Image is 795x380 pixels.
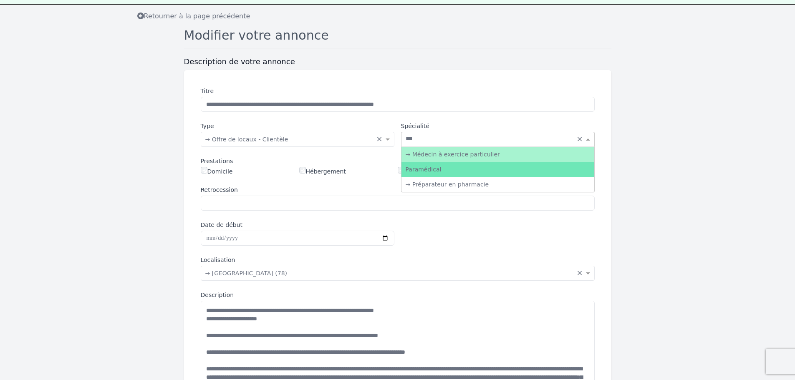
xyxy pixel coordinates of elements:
[184,57,611,67] h3: Description de votre annonce
[201,167,207,174] input: Domicile
[401,146,595,192] ng-dropdown-panel: Options list
[376,135,384,143] span: Clear all
[137,12,250,20] span: Retourner à la page précédente
[201,157,595,165] div: Prestations
[401,177,594,192] div: → Préparateur en pharmacie
[201,256,595,264] label: Localisation
[201,186,595,194] label: Retrocession
[201,167,233,176] label: Domicile
[201,221,394,229] label: Date de début
[401,147,594,162] div: → Médecin à exercice particulier
[299,167,306,174] input: Hébergement
[577,269,584,277] span: Clear all
[401,122,595,130] label: Spécialité
[398,167,404,174] input: Secrétatiat
[401,162,594,177] div: Paramédical
[137,13,144,19] i: Retourner à la liste
[201,87,595,95] label: Titre
[184,28,611,48] h1: Modifier votre annonce
[398,167,437,176] label: Secrétatiat
[201,122,394,130] label: Type
[201,291,595,299] label: Description
[299,167,346,176] label: Hébergement
[577,135,584,143] span: Clear all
